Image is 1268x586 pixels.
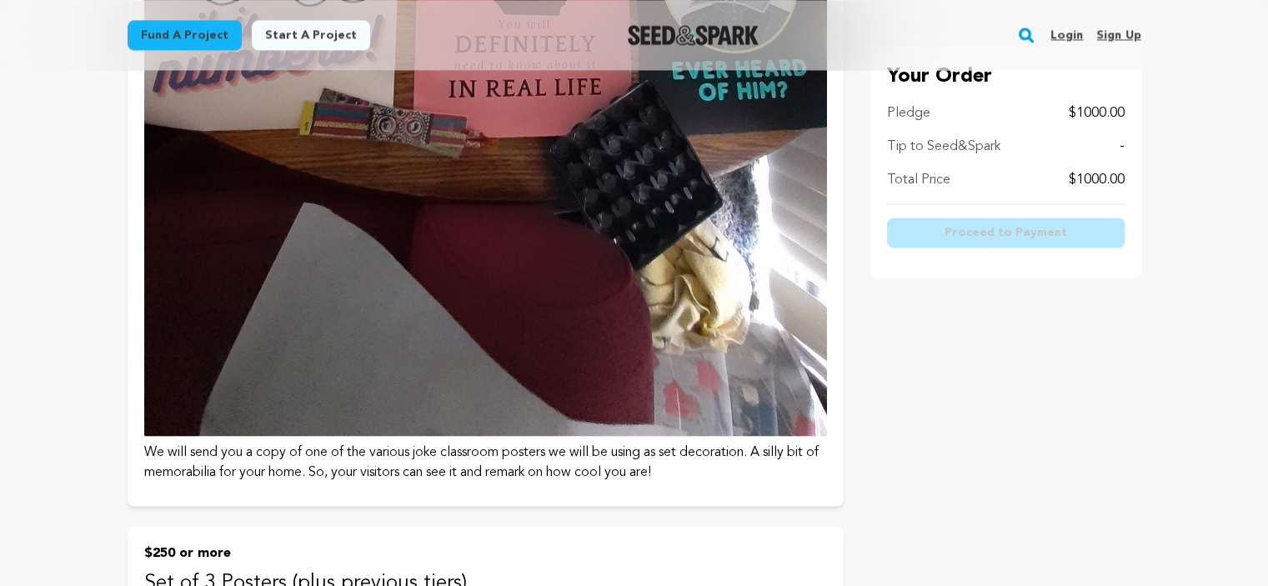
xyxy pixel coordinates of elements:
a: Fund a project [128,20,242,50]
p: Pledge [887,103,930,123]
a: Login [1050,22,1083,48]
p: - [1120,137,1125,157]
p: $250 or more [144,543,827,563]
a: Sign up [1096,22,1140,48]
p: $1000.00 [1069,103,1125,123]
button: Proceed to Payment [887,218,1125,248]
a: Start a project [252,20,370,50]
a: Seed&Spark Homepage [628,25,759,45]
span: Proceed to Payment [945,224,1067,241]
p: Tip to Seed&Spark [887,137,1000,157]
p: Total Price [887,170,950,190]
img: Seed&Spark Logo Dark Mode [628,25,759,45]
p: Your Order [887,63,1125,90]
p: $1000.00 [1069,170,1125,190]
p: We will send you a copy of one of the various joke classroom posters we will be using as set deco... [144,443,827,483]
